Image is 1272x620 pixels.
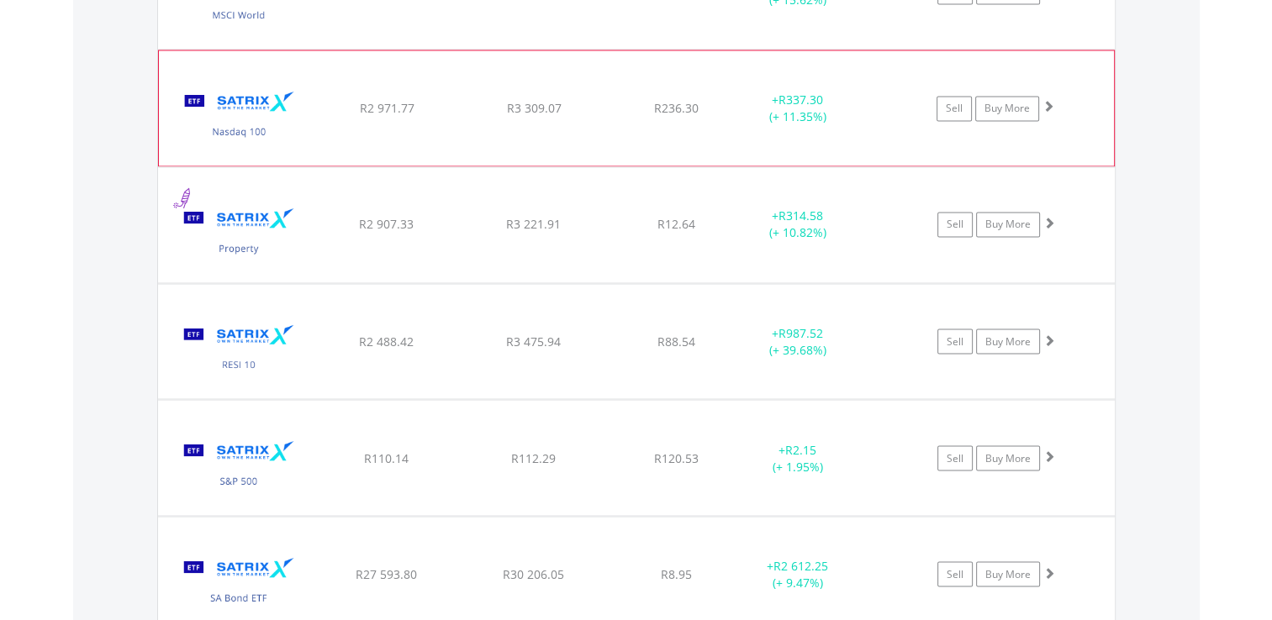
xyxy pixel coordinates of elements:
span: R2 971.77 [359,100,414,116]
span: R112.29 [511,449,556,465]
span: R2 907.33 [359,216,414,232]
a: Buy More [975,96,1039,121]
span: R3 221.91 [506,216,561,232]
div: + (+ 10.82%) [735,208,862,241]
span: R2 612.25 [773,557,828,573]
span: R236.30 [654,100,699,116]
img: EQU.ZA.STXRES.png [166,305,311,395]
span: R110.14 [364,449,409,465]
span: R12.64 [657,216,695,232]
span: R2.15 [785,441,816,457]
a: Buy More [976,212,1040,237]
span: R314.58 [779,208,823,223]
span: R30 206.05 [503,565,564,581]
a: Buy More [976,561,1040,586]
div: + (+ 39.68%) [735,324,862,358]
img: EQU.ZA.STXPRO.png [166,188,311,278]
div: + (+ 1.95%) [735,441,862,475]
div: + (+ 9.47%) [735,557,862,591]
a: Buy More [976,445,1040,470]
span: R8.95 [661,565,692,581]
img: EQU.ZA.STXNDQ.png [167,71,312,160]
span: R3 309.07 [506,100,561,116]
span: R27 593.80 [356,565,417,581]
span: R3 475.94 [506,333,561,349]
span: R337.30 [779,92,823,108]
a: Sell [937,212,973,237]
img: EQU.ZA.STX500.png [166,421,311,511]
a: Sell [937,445,973,470]
div: + (+ 11.35%) [734,92,860,125]
span: R987.52 [779,324,823,340]
a: Sell [937,328,973,354]
a: Sell [937,561,973,586]
span: R120.53 [654,449,699,465]
span: R88.54 [657,333,695,349]
a: Buy More [976,328,1040,354]
a: Sell [937,96,972,121]
span: R2 488.42 [359,333,414,349]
